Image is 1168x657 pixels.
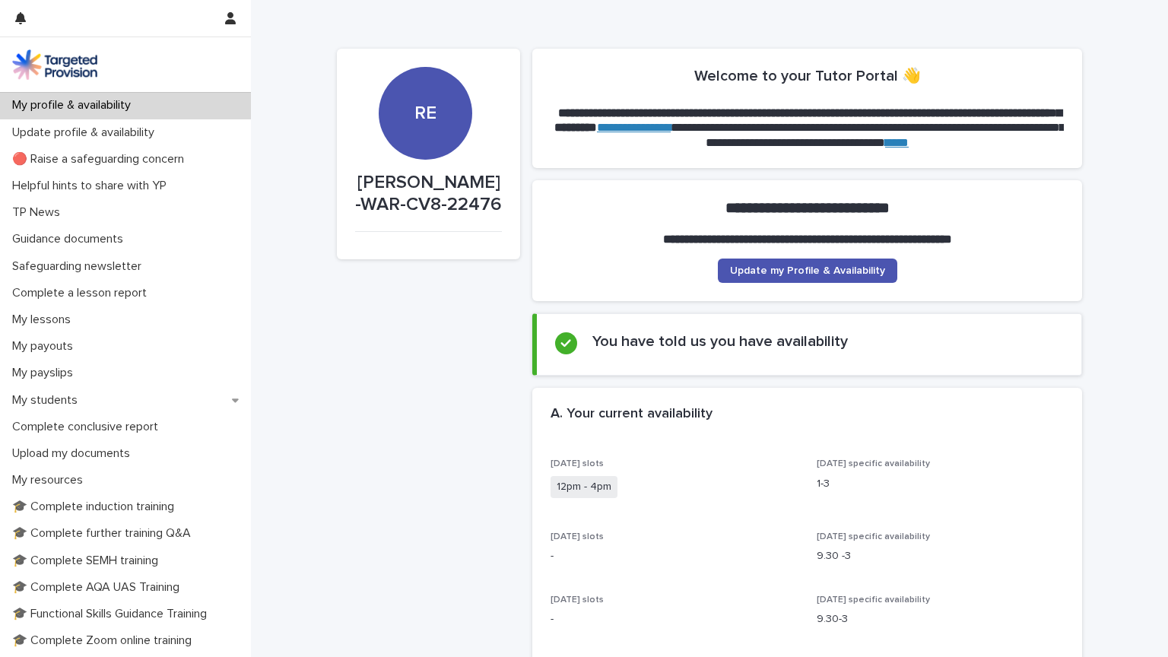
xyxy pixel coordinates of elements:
[6,446,142,461] p: Upload my documents
[718,259,897,283] a: Update my Profile & Availability
[6,366,85,380] p: My payslips
[6,232,135,246] p: Guidance documents
[6,393,90,408] p: My students
[6,526,203,541] p: 🎓 Complete further training Q&A
[6,286,159,300] p: Complete a lesson report
[694,67,921,85] h2: Welcome to your Tutor Portal 👋
[6,313,83,327] p: My lessons
[6,500,186,514] p: 🎓 Complete induction training
[551,611,798,627] p: -
[6,607,219,621] p: 🎓 Functional Skills Guidance Training
[551,476,617,498] span: 12pm - 4pm
[6,179,179,193] p: Helpful hints to share with YP
[6,339,85,354] p: My payouts
[730,265,885,276] span: Update my Profile & Availability
[6,98,143,113] p: My profile & availability
[817,611,1065,627] p: 9.30-3
[817,459,930,468] span: [DATE] specific availability
[6,420,170,434] p: Complete conclusive report
[592,332,848,351] h2: You have told us you have availability
[551,406,713,423] h2: A. Your current availability
[6,473,95,487] p: My resources
[6,633,204,648] p: 🎓 Complete Zoom online training
[6,125,167,140] p: Update profile & availability
[355,172,502,216] p: [PERSON_NAME]-WAR-CV8-22476
[6,205,72,220] p: TP News
[817,548,1065,564] p: 9.30 -3
[551,595,604,605] span: [DATE] slots
[6,152,196,167] p: 🔴 Raise a safeguarding concern
[379,10,471,125] div: RE
[6,580,192,595] p: 🎓 Complete AQA UAS Training
[12,49,97,80] img: M5nRWzHhSzIhMunXDL62
[551,459,604,468] span: [DATE] slots
[817,476,1065,492] p: 1-3
[817,532,930,541] span: [DATE] specific availability
[6,554,170,568] p: 🎓 Complete SEMH training
[551,532,604,541] span: [DATE] slots
[551,548,798,564] p: -
[6,259,154,274] p: Safeguarding newsletter
[817,595,930,605] span: [DATE] specific availability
